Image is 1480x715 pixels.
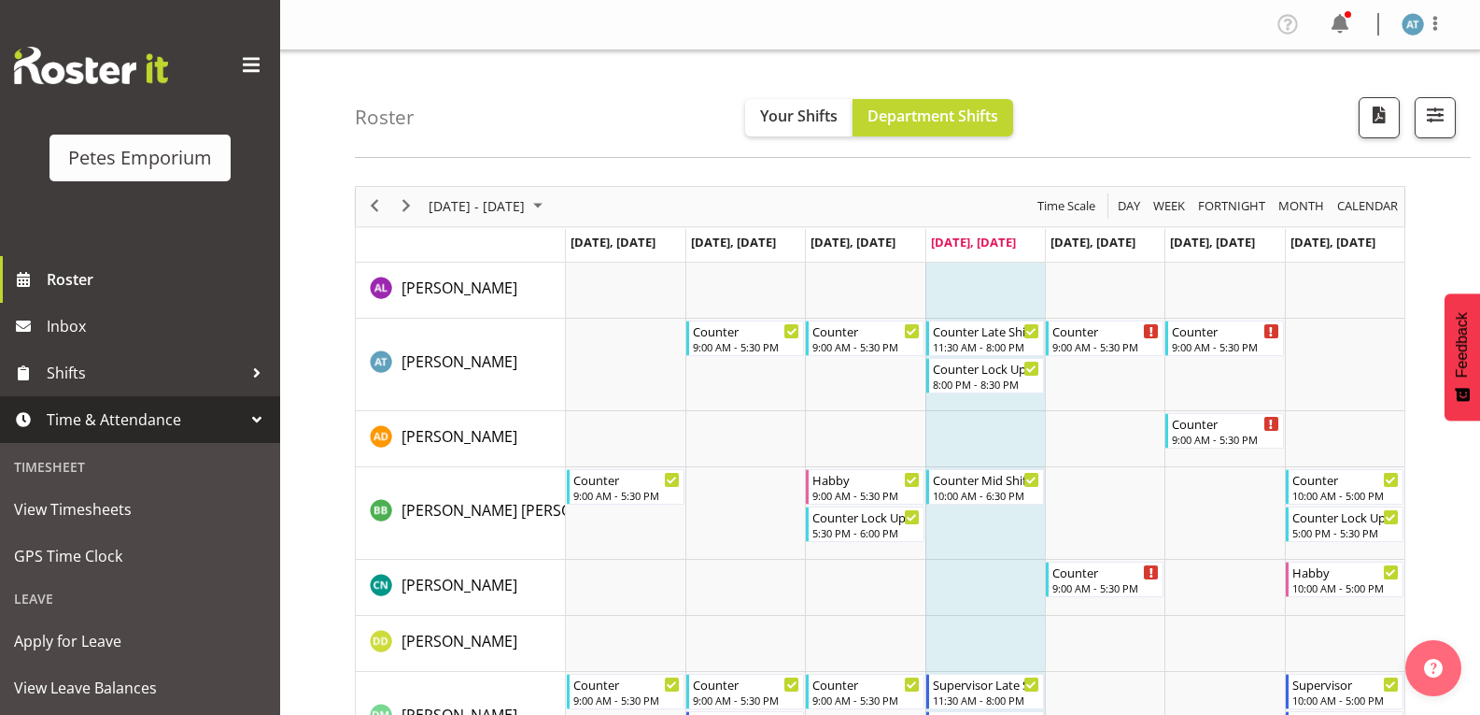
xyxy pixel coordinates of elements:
div: 5:30 PM - 6:00 PM [812,525,919,540]
span: View Leave Balances [14,674,266,702]
td: Alex-Micheal Taniwha resource [356,319,566,411]
button: Feedback - Show survey [1445,293,1480,421]
div: Beena Beena"s event - Counter Lock Up Begin From Wednesday, August 13, 2025 at 5:30:00 PM GMT+12:... [806,507,923,542]
div: Petes Emporium [68,144,212,172]
div: Alex-Micheal Taniwha"s event - Counter Begin From Friday, August 15, 2025 at 9:00:00 AM GMT+12:00... [1046,321,1163,356]
div: 9:00 AM - 5:30 PM [573,488,680,503]
span: [PERSON_NAME] [402,351,517,372]
div: August 11 - 17, 2025 [422,187,554,226]
div: 9:00 AM - 5:30 PM [812,339,919,354]
a: [PERSON_NAME] [402,350,517,373]
span: Day [1116,194,1142,218]
div: 8:00 PM - 8:30 PM [933,377,1039,392]
button: Your Shifts [745,99,853,136]
div: 9:00 AM - 5:30 PM [812,488,919,503]
td: Christine Neville resource [356,560,566,616]
div: Counter [812,322,919,340]
div: 9:00 AM - 5:30 PM [1052,339,1159,354]
div: Counter Late Shift [933,322,1039,340]
div: Beena Beena"s event - Counter Begin From Sunday, August 17, 2025 at 10:00:00 AM GMT+12:00 Ends At... [1286,469,1403,505]
div: Habby [812,470,919,489]
div: Counter [573,470,680,489]
span: [DATE], [DATE] [810,234,895,250]
span: Fortnight [1196,194,1267,218]
div: 11:30 AM - 8:00 PM [933,693,1039,708]
div: 9:00 AM - 5:30 PM [693,339,799,354]
a: [PERSON_NAME] [402,630,517,652]
button: Timeline Month [1276,194,1328,218]
span: Week [1151,194,1187,218]
img: help-xxl-2.png [1424,659,1443,678]
div: 10:00 AM - 5:00 PM [1292,580,1399,595]
div: Counter Lock Up [1292,508,1399,526]
td: Danielle Donselaar resource [356,616,566,672]
div: Counter Lock Up [812,508,919,526]
a: GPS Time Clock [5,533,275,579]
div: Counter Lock Up [933,359,1039,378]
button: Department Shifts [853,99,1013,136]
div: Supervisor [1292,675,1399,694]
div: 9:00 AM - 5:30 PM [1172,432,1278,447]
button: Filter Shifts [1415,97,1456,138]
span: calendar [1335,194,1400,218]
span: Shifts [47,359,243,387]
div: Timesheet [5,448,275,486]
div: Beena Beena"s event - Counter Lock Up Begin From Sunday, August 17, 2025 at 5:00:00 PM GMT+12:00 ... [1286,507,1403,542]
div: Christine Neville"s event - Habby Begin From Sunday, August 17, 2025 at 10:00:00 AM GMT+12:00 End... [1286,562,1403,597]
span: [PERSON_NAME] [402,631,517,651]
div: David McAuley"s event - Counter Begin From Tuesday, August 12, 2025 at 9:00:00 AM GMT+12:00 Ends ... [686,674,804,709]
div: 5:00 PM - 5:30 PM [1292,525,1399,540]
span: Roster [47,265,271,293]
div: Alex-Micheal Taniwha"s event - Counter Late Shift Begin From Thursday, August 14, 2025 at 11:30:0... [926,321,1044,356]
div: 9:00 AM - 5:30 PM [1172,339,1278,354]
div: Counter [812,675,919,694]
div: Beena Beena"s event - Counter Mid Shift Begin From Thursday, August 14, 2025 at 10:00:00 AM GMT+1... [926,469,1044,505]
div: Counter [1052,322,1159,340]
span: Feedback [1454,312,1471,378]
button: August 2025 [426,194,551,218]
button: Next [394,194,419,218]
span: [PERSON_NAME] [402,278,517,298]
div: David McAuley"s event - Supervisor Late Shift Begin From Thursday, August 14, 2025 at 11:30:00 AM... [926,674,1044,709]
span: Department Shifts [867,106,998,126]
div: 10:00 AM - 5:00 PM [1292,693,1399,708]
span: GPS Time Clock [14,542,266,570]
a: [PERSON_NAME] [PERSON_NAME] [402,499,637,522]
span: View Timesheets [14,495,266,523]
div: Counter [1172,322,1278,340]
span: Month [1276,194,1326,218]
span: [DATE], [DATE] [1170,234,1255,250]
span: [DATE], [DATE] [931,234,1016,250]
div: Leave [5,579,275,618]
div: 9:00 AM - 5:30 PM [812,693,919,708]
div: 9:00 AM - 5:30 PM [1052,580,1159,595]
div: Counter [1172,414,1278,433]
img: Rosterit website logo [14,47,168,84]
div: next period [390,187,422,226]
span: [PERSON_NAME] [PERSON_NAME] [402,500,637,521]
div: Christine Neville"s event - Counter Begin From Friday, August 15, 2025 at 9:00:00 AM GMT+12:00 En... [1046,562,1163,597]
div: previous period [359,187,390,226]
td: Beena Beena resource [356,467,566,560]
div: 11:30 AM - 8:00 PM [933,339,1039,354]
span: Time Scale [1036,194,1097,218]
span: [DATE], [DATE] [1290,234,1375,250]
span: [DATE] - [DATE] [427,194,527,218]
td: Abigail Lane resource [356,263,566,319]
div: Counter [693,675,799,694]
div: Counter [693,322,799,340]
h4: Roster [355,107,415,128]
span: [DATE], [DATE] [571,234,655,250]
div: Beena Beena"s event - Habby Begin From Wednesday, August 13, 2025 at 9:00:00 AM GMT+12:00 Ends At... [806,469,923,505]
div: Counter [1292,470,1399,489]
div: Counter Mid Shift [933,470,1039,489]
a: View Leave Balances [5,665,275,711]
div: Alex-Micheal Taniwha"s event - Counter Begin From Wednesday, August 13, 2025 at 9:00:00 AM GMT+12... [806,321,923,356]
div: Alex-Micheal Taniwha"s event - Counter Begin From Tuesday, August 12, 2025 at 9:00:00 AM GMT+12:0... [686,321,804,356]
div: 10:00 AM - 5:00 PM [1292,488,1399,503]
span: Your Shifts [760,106,838,126]
span: [PERSON_NAME] [402,426,517,447]
div: Alex-Micheal Taniwha"s event - Counter Lock Up Begin From Thursday, August 14, 2025 at 8:00:00 PM... [926,358,1044,393]
a: [PERSON_NAME] [402,277,517,299]
div: 10:00 AM - 6:30 PM [933,488,1039,503]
